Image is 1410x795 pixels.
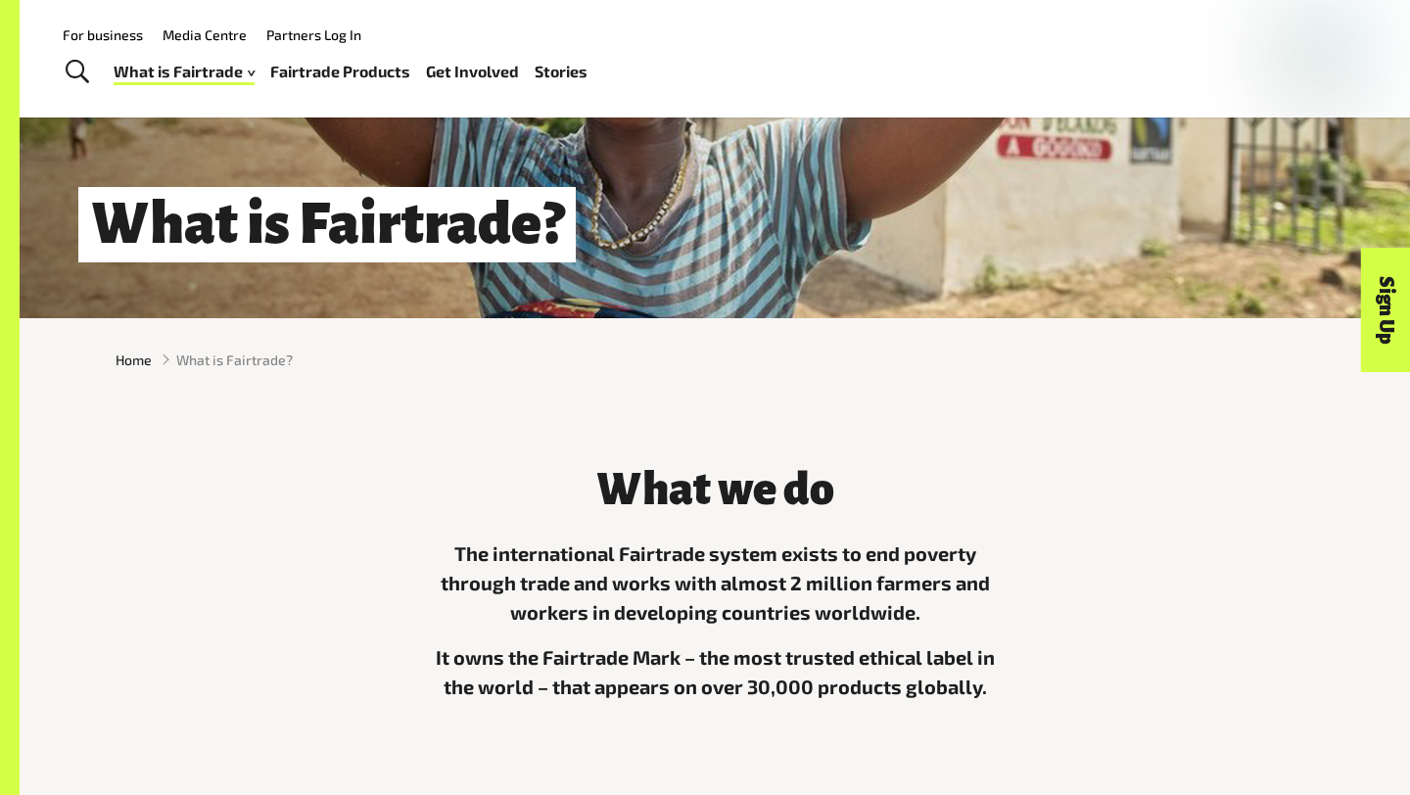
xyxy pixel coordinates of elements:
[114,58,255,86] a: What is Fairtrade
[1280,18,1355,100] img: Fairtrade Australia New Zealand logo
[426,58,519,86] a: Get Involved
[163,26,247,43] a: Media Centre
[421,538,1009,627] p: The international Fairtrade system exists to end poverty through trade and works with almost 2 mi...
[266,26,361,43] a: Partners Log In
[78,187,576,262] h1: What is Fairtrade?
[116,350,152,370] a: Home
[535,58,587,86] a: Stories
[176,350,293,370] span: What is Fairtrade?
[53,48,101,97] a: Toggle Search
[270,58,410,86] a: Fairtrade Products
[421,465,1009,514] h3: What we do
[421,642,1009,701] p: It owns the Fairtrade Mark – the most trusted ethical label in the world – that appears on over 3...
[63,26,143,43] a: For business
